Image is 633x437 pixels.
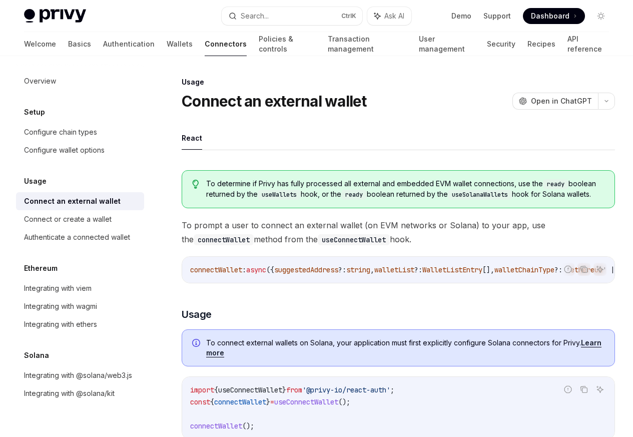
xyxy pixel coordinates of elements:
a: API reference [567,32,609,56]
div: Configure wallet options [24,144,105,156]
a: Transaction management [328,32,407,56]
span: useConnectWallet [218,385,282,394]
span: Open in ChatGPT [531,96,592,106]
span: connectWallet [190,265,242,274]
code: useConnectWallet [318,234,390,245]
div: Search... [241,10,269,22]
span: (); [338,397,350,406]
h5: Ethereum [24,262,58,274]
div: Overview [24,75,56,87]
span: ; [390,385,394,394]
button: Search...CtrlK [222,7,362,25]
a: Overview [16,72,144,90]
span: async [246,265,266,274]
a: Welcome [24,32,56,56]
button: Report incorrect code [561,383,574,396]
a: Authentication [103,32,155,56]
code: connectWallet [194,234,254,245]
button: React [182,126,202,150]
a: Integrating with wagmi [16,297,144,315]
a: Integrating with ethers [16,315,144,333]
span: To prompt a user to connect an external wallet (on EVM networks or Solana) to your app, use the m... [182,218,615,246]
span: connectWallet [214,397,266,406]
a: Wallets [167,32,193,56]
div: Usage [182,77,615,87]
div: Integrating with viem [24,282,92,294]
span: Ask AI [384,11,404,21]
span: To determine if Privy has fully processed all external and embedded EVM wallet connections, use t... [206,179,604,200]
h5: Solana [24,349,49,361]
svg: Tip [192,180,199,189]
span: '@privy-io/react-auth' [302,385,390,394]
button: Toggle dark mode [593,8,609,24]
a: User management [419,32,475,56]
button: Copy the contents from the code block [577,263,590,276]
span: const [190,397,210,406]
span: walletChainType [494,265,554,274]
span: : [242,265,246,274]
div: Connect or create a wallet [24,213,112,225]
span: ?: [414,265,422,274]
span: walletList [374,265,414,274]
span: suggestedAddress [274,265,338,274]
div: Integrating with ethers [24,318,97,330]
button: Open in ChatGPT [512,93,598,110]
div: Integrating with wagmi [24,300,97,312]
span: } [282,385,286,394]
code: ready [543,179,568,189]
button: Ask AI [593,263,606,276]
a: Demo [451,11,471,21]
code: useSolanaWallets [448,190,512,200]
a: Authenticate a connected wallet [16,228,144,246]
a: Policies & controls [259,32,316,56]
a: Recipes [527,32,555,56]
span: Ctrl K [341,12,356,20]
div: Connect an external wallet [24,195,121,207]
div: Integrating with @solana/web3.js [24,369,132,381]
button: Copy the contents from the code block [577,383,590,396]
span: Dashboard [531,11,569,21]
button: Ask AI [593,383,606,396]
a: Support [483,11,511,21]
a: Integrating with viem [16,279,144,297]
div: Authenticate a connected wallet [24,231,130,243]
span: connectWallet [190,421,242,430]
span: ?: [338,265,346,274]
div: Integrating with @solana/kit [24,387,115,399]
span: from [286,385,302,394]
span: , [370,265,374,274]
span: To connect external wallets on Solana, your application must first explicitly configure Solana co... [206,338,604,358]
span: WalletListEntry [422,265,482,274]
a: Connectors [205,32,247,56]
span: ({ [266,265,274,274]
a: Configure wallet options [16,141,144,159]
span: { [214,385,218,394]
span: Usage [182,307,212,321]
h1: Connect an external wallet [182,92,367,110]
code: ready [341,190,367,200]
a: Connect an external wallet [16,192,144,210]
span: = [270,397,274,406]
code: useWallets [258,190,301,200]
button: Report incorrect code [561,263,574,276]
span: [], [482,265,494,274]
span: { [210,397,214,406]
div: Configure chain types [24,126,97,138]
a: Integrating with @solana/web3.js [16,366,144,384]
h5: Setup [24,106,45,118]
span: string [346,265,370,274]
span: ?: ' [554,265,570,274]
span: useConnectWallet [274,397,338,406]
span: ' | ' [602,265,622,274]
button: Ask AI [367,7,411,25]
span: } [266,397,270,406]
a: Configure chain types [16,123,144,141]
a: Dashboard [523,8,585,24]
svg: Info [192,339,202,349]
span: (); [242,421,254,430]
a: Security [487,32,515,56]
h5: Usage [24,175,47,187]
span: import [190,385,214,394]
a: Integrating with @solana/kit [16,384,144,402]
img: light logo [24,9,86,23]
